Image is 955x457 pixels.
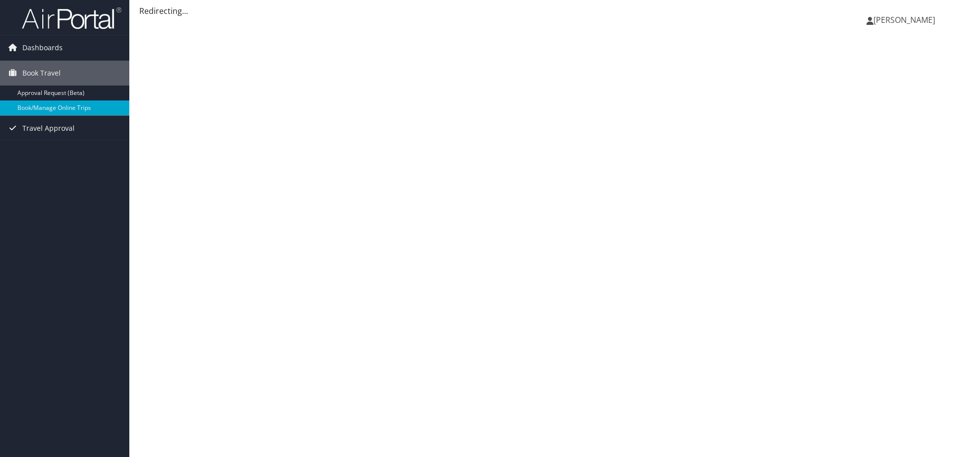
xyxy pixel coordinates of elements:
[22,6,121,30] img: airportal-logo.png
[22,116,75,141] span: Travel Approval
[22,61,61,86] span: Book Travel
[22,35,63,60] span: Dashboards
[139,5,945,17] div: Redirecting...
[866,5,945,35] a: [PERSON_NAME]
[873,14,935,25] span: [PERSON_NAME]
